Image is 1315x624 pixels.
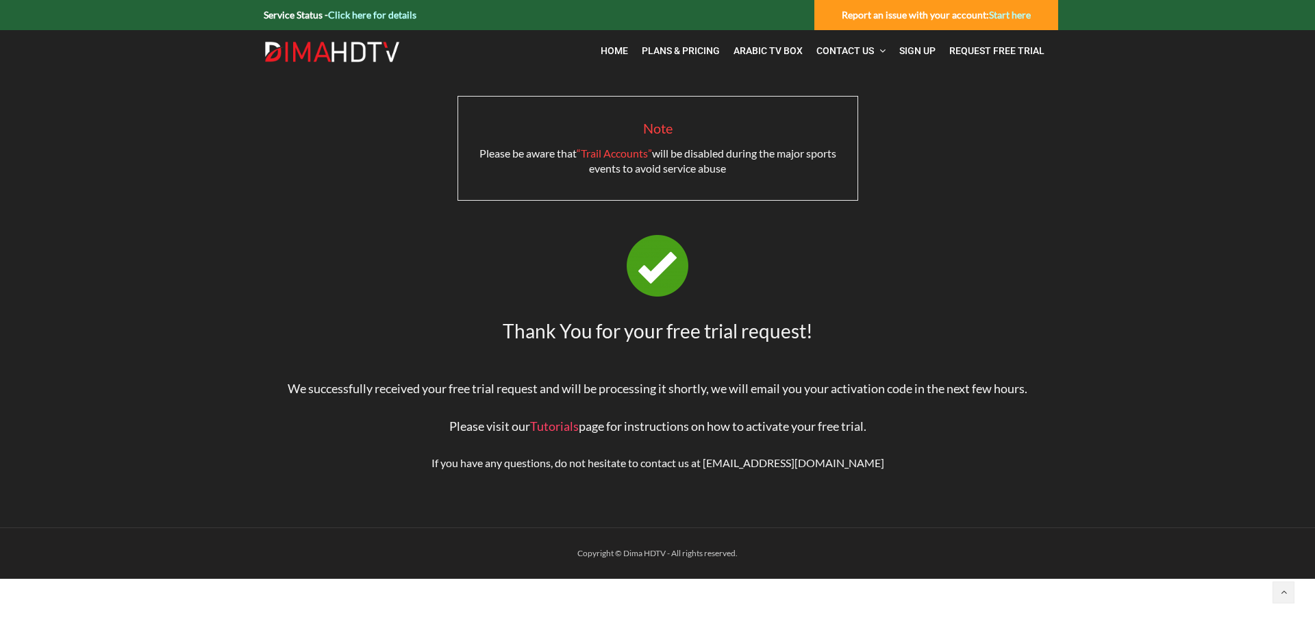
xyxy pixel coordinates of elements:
[479,147,836,175] span: Please be aware that will be disabled during the major sports events to avoid service abuse
[816,45,874,56] span: Contact Us
[601,45,628,56] span: Home
[727,37,810,65] a: Arabic TV Box
[264,41,401,63] img: Dima HDTV
[642,45,720,56] span: Plans & Pricing
[635,37,727,65] a: Plans & Pricing
[503,319,813,342] span: Thank You for your free trial request!
[264,9,416,21] strong: Service Status -
[627,235,688,297] img: tick
[842,9,1031,21] strong: Report an issue with your account:
[949,45,1044,56] span: Request Free Trial
[1273,582,1294,603] a: Back to top
[577,147,652,160] span: “Trail Accounts”
[449,419,866,434] span: Please visit our page for instructions on how to activate your free trial.
[734,45,803,56] span: Arabic TV Box
[942,37,1051,65] a: Request Free Trial
[810,37,892,65] a: Contact Us
[899,45,936,56] span: Sign Up
[594,37,635,65] a: Home
[892,37,942,65] a: Sign Up
[328,9,416,21] a: Click here for details
[431,456,884,469] span: If you have any questions, do not hesitate to contact us at [EMAIL_ADDRESS][DOMAIN_NAME]
[989,9,1031,21] a: Start here
[643,120,673,136] span: Note
[530,419,579,434] a: Tutorials
[257,545,1058,562] div: Copyright © Dima HDTV - All rights reserved.
[288,381,1027,396] span: We successfully received your free trial request and will be processing it shortly, we will email...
